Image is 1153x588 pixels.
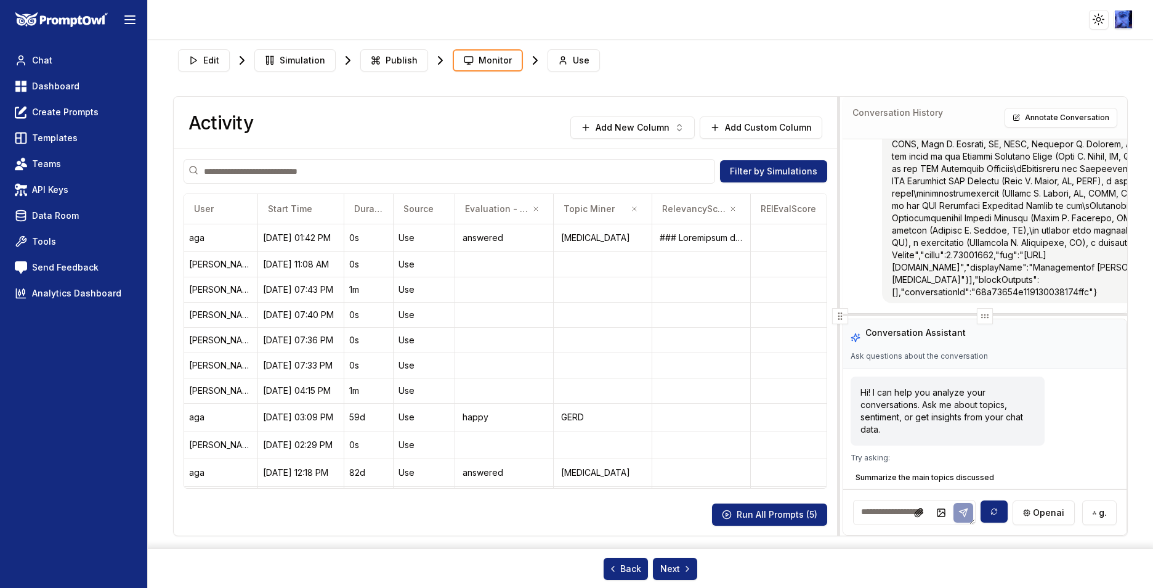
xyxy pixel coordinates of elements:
h3: Conversation History [852,107,943,119]
div: Use [398,232,450,244]
span: Start Time [268,203,312,215]
div: Use [398,411,450,423]
a: Analytics Dashboard [10,282,137,304]
button: Use [548,49,600,71]
a: API Keys [10,179,137,201]
div: 0s [349,439,388,451]
div: 0s [349,258,388,271]
div: 06/08/25, 12:18 PM [263,467,339,479]
span: Create Prompts [32,106,99,118]
div: answered [460,464,548,481]
span: User [194,203,214,215]
div: aga [189,232,253,244]
button: Monitor [453,49,523,71]
div: GERD [559,409,647,426]
span: RElEvalScore [761,203,816,215]
button: Publish [360,49,428,71]
span: Chat [32,54,52,67]
div: 07/29/25, 07:40 PM [263,309,339,321]
button: gpt-4o [1082,500,1117,525]
a: Dashboard [10,75,137,97]
span: Back [608,563,641,575]
button: Filter by Simulations [720,160,827,182]
div: Laurie Cordova [189,385,253,397]
span: Dashboard [32,80,79,92]
div: 0s [349,359,388,372]
span: Next [660,563,692,575]
div: 59d [349,411,388,423]
p: Hi! I can help you analyze your conversations. Ask me about topics, sentiment, or get insights fr... [860,386,1035,436]
img: ACg8ocLIQrZOk08NuYpm7ecFLZE0xiClguSD1EtfFjuoGWgIgoqgD8A6FQ=s96-c [1115,10,1133,28]
div: Use [398,284,450,296]
span: Tools [32,235,56,248]
a: Chat [10,49,137,71]
a: Create Prompts [10,101,137,123]
div: 07/29/25, 07:43 PM [263,284,339,296]
div: Laurie Cordova [189,334,253,346]
button: Add New Column [570,116,695,139]
div: 07/29/25, 04:15 PM [263,385,339,397]
a: Simulation [254,49,336,71]
div: 82d [349,467,388,479]
span: Teams [32,158,61,170]
div: Use [398,309,450,321]
div: Use [398,258,450,271]
a: Edit [178,49,230,71]
div: answered [460,229,548,247]
div: 07/29/25, 07:33 PM [263,359,339,372]
button: Back [604,558,648,580]
div: Polypectomy [559,229,647,247]
a: Send Feedback [10,256,137,279]
div: Use [398,467,450,479]
span: API Keys [32,184,68,196]
div: 08/29/25, 01:42 PM [263,232,339,244]
span: Data Room [32,210,79,222]
button: Annotate Conversation [1005,108,1117,128]
span: RelevancyScore [662,203,726,215]
div: Use [398,334,450,346]
span: Edit [203,54,219,67]
span: Send Feedback [32,261,99,274]
button: openai [1013,500,1075,525]
div: 08/21/25, 11:08 AM [263,258,339,271]
a: Data Room [10,205,137,227]
span: openai [1033,507,1064,519]
button: Next [653,558,697,580]
div: 1m [349,385,388,397]
div: 1m [349,284,388,296]
button: Sync model selection with the edit page [981,500,1008,523]
span: Publish [386,54,418,67]
span: Monitor [479,54,512,67]
div: Laurie Cordova [189,359,253,372]
div: happy [460,409,548,426]
span: Templates [32,132,78,144]
a: Tools [10,231,137,253]
div: 0s [349,334,388,346]
a: Teams [10,153,137,175]
div: 06/30/25, 03:09 PM [263,411,339,423]
a: Templates [10,127,137,149]
div: Laurie Cordova [189,309,253,321]
div: aga [189,467,253,479]
button: Summarize the main topics discussed [851,468,1119,488]
div: Use [398,439,450,451]
div: ### Evaluation of AGA Guidelines Relevance **Directness: 3** The AGA guidelines do not specifical... [657,229,745,247]
div: Use [398,385,450,397]
span: Topic Miner [564,203,615,215]
div: 0s [349,232,388,244]
div: Laurie Cordova [189,258,253,271]
span: Evaluation - AGA [465,203,528,215]
span: Use [573,54,589,67]
span: Analytics Dashboard [32,287,121,300]
div: 0s [349,309,388,321]
div: Laurie Cordova [189,439,253,451]
div: 07/29/25, 07:36 PM [263,334,339,346]
div: aga [189,411,253,423]
div: Use [398,359,450,372]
